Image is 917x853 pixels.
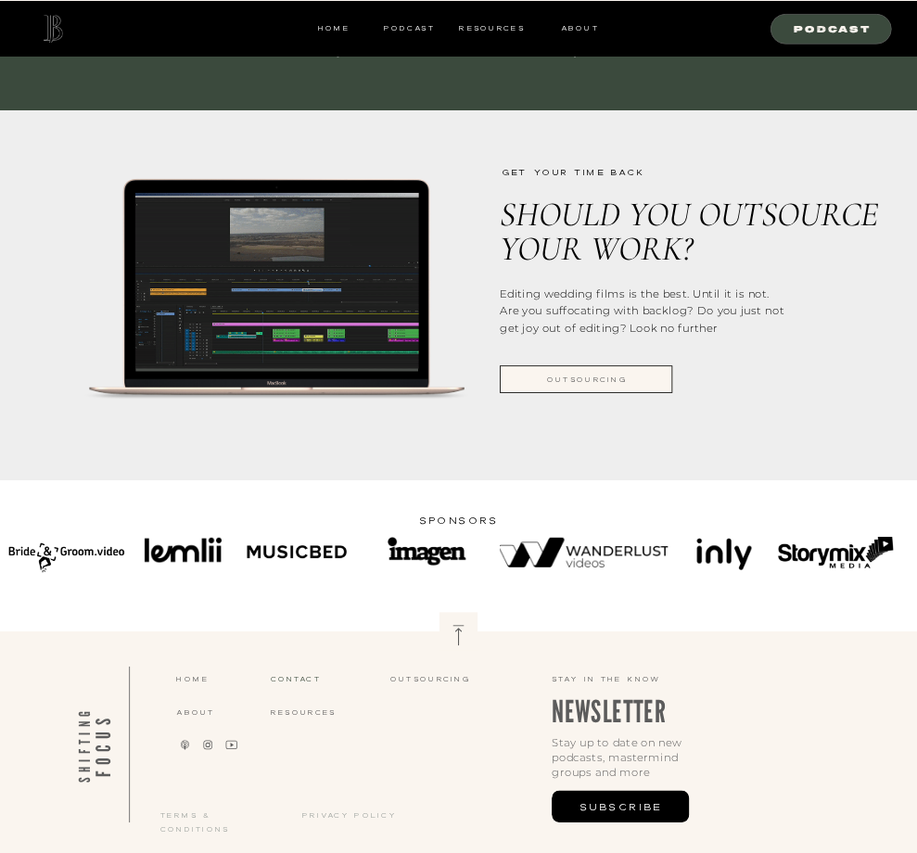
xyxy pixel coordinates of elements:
p: Stay in the know [552,672,838,684]
a: terms & conditions [160,808,282,822]
a: Podcast [780,21,884,35]
a: CONTACT [271,671,364,686]
span: subscribe [579,797,662,814]
a: resources [271,706,379,719]
a: FOCUS [89,667,117,822]
p: Stay up to date on new podcasts, mastermind groups and more [552,735,720,789]
a: Outsourcing [390,672,499,686]
a: subscribe [552,790,689,822]
h1: sponsors [378,512,539,543]
a: ABOUT [560,21,599,35]
a: home [176,672,270,686]
a: privacy policy [302,808,424,822]
p: NEWSLETTER [552,689,837,718]
a: SHIFTING [74,667,117,822]
p: Editing wedding films is the best. Until it is not. Are you suffocating with backlog? Do you just... [500,285,790,342]
a: Podcast [379,21,439,35]
a: about [176,706,270,719]
a: HOME [318,21,350,35]
a: outsourcing [502,372,673,386]
p: should you outsource your work? [500,197,880,273]
p: get your time back [502,165,792,179]
a: resources [454,21,526,35]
